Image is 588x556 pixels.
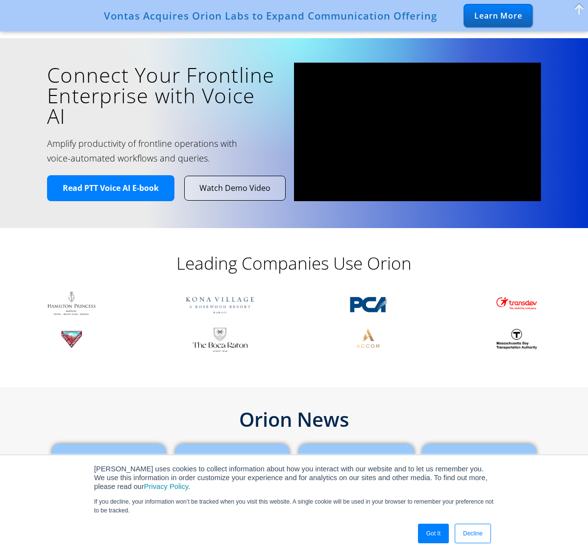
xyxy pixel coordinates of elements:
[435,451,523,503] a: Transportation Company Saves With Voice AI Workflow
[539,509,588,556] iframe: Chat Widget
[94,497,494,515] p: If you decline, your information won’t be tracked when you visit this website. A single cookie wi...
[67,451,151,491] a: Orion Named Top AI Solution Provider
[185,176,285,200] a: Watch Demo Video
[309,451,404,503] a: Orion Named Top Unified Communications Solution
[144,483,188,490] a: Privacy Policy
[455,524,491,543] a: Decline
[194,451,271,503] a: Manufacturer Wins with Language Translation
[418,524,449,543] a: Got It
[94,465,488,490] span: [PERSON_NAME] uses cookies to collect information about how you interact with our website and to ...
[47,136,245,165] h2: Amplify productivity of frontline operations with voice-automated workflows and queries.
[98,253,490,274] h2: Leading Companies Use Orion
[199,183,270,193] span: Watch Demo Video
[104,10,437,22] div: Vontas Acquires Orion Labs to Expand Communication Offering
[63,183,159,193] span: Read PTT Voice AI E-book
[47,410,541,429] h2: Orion News
[294,63,541,202] iframe: vimeo Video Player
[47,65,279,126] h1: Connect Your Frontline Enterprise with Voice AI
[464,4,533,27] div: Learn More
[47,175,174,201] a: Read PTT Voice AI E-book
